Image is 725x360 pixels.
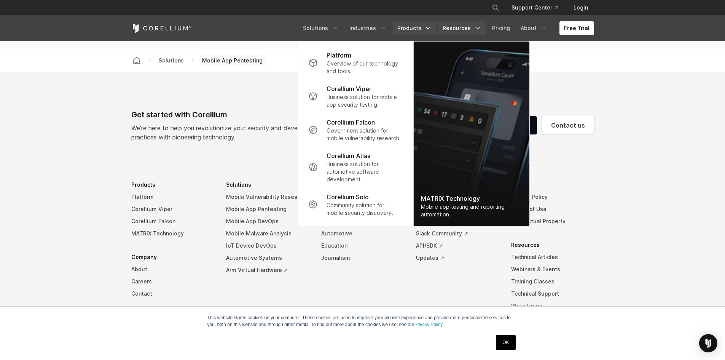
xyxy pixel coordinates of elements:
a: About [516,21,552,35]
a: MATRIX Technology Mobile app testing and reporting automation. [413,42,529,226]
a: Industries [345,21,391,35]
a: Solutions [298,21,343,35]
a: Training Classes [511,275,594,288]
div: MATRIX Technology [421,194,521,203]
p: Corellium Solo [327,192,369,202]
a: IoT Device DevOps [226,240,309,252]
a: Intellectual Property [511,215,594,227]
a: Slack Community ↗ [416,227,499,240]
a: Support Center [505,1,564,14]
a: Automotive Systems [226,252,309,264]
a: Education [321,240,404,252]
a: Privacy Policy [511,191,594,203]
a: Corellium Viper Business solution for mobile app security testing. [302,80,408,113]
p: Overview of our technology and tools. [327,60,402,75]
button: Search [489,1,502,14]
a: Contact us [542,116,594,134]
p: Platform [327,51,351,60]
p: This website stores cookies on your computer. These cookies are used to improve your website expe... [207,314,518,328]
a: Arm Virtual Hardware ↗ [226,264,309,276]
a: Corellium Falcon [131,215,214,227]
a: Contact [131,288,214,300]
p: We’re here to help you revolutionize your security and development practices with pioneering tech... [131,123,326,142]
div: Mobile app testing and reporting automation. [421,203,521,218]
a: API/SDK ↗ [416,240,499,252]
a: Technical Articles [511,251,594,263]
a: Products [393,21,437,35]
p: Government solution for mobile vulnerability research. [327,127,402,142]
div: Open Intercom Messenger [699,334,717,352]
a: Updates ↗ [416,252,499,264]
p: Business solution for mobile app security testing. [327,93,402,109]
div: Navigation Menu [483,1,594,14]
p: Corellium Atlas [327,151,370,160]
a: Mobile Malware Analysis [226,227,309,240]
a: Platform [131,191,214,203]
a: Login [567,1,594,14]
a: Careers [131,275,214,288]
a: Terms of Use [511,203,594,215]
a: Corellium Atlas Business solution for automotive software development. [302,147,408,188]
span: Mobile App Pentesting [199,55,266,66]
div: Navigation Menu [298,21,594,35]
p: Corellium Viper [327,84,371,93]
a: Corellium home [130,55,143,66]
a: Mobile App DevOps [226,215,309,227]
a: Webinars & Events [511,263,594,275]
a: Journalism [321,252,404,264]
div: Navigation Menu [131,179,594,344]
p: Community solution for mobile security discovery. [327,202,402,217]
a: Mobile Vulnerability Research [226,191,309,203]
div: Solutions [156,56,187,64]
a: Mobile App Pentesting [226,203,309,215]
a: MATRIX Technology [131,227,214,240]
a: Corellium Viper [131,203,214,215]
p: Business solution for automotive software development. [327,160,402,183]
span: Solutions [156,56,187,65]
a: Technical Support [511,288,594,300]
p: Corellium Falcon [327,118,375,127]
a: Resources [438,21,486,35]
a: OK [496,335,515,350]
a: Corellium Solo Community solution for mobile security discovery. [302,188,408,221]
a: Corellium Home [131,24,192,33]
div: Get started with Corellium [131,109,326,120]
a: Privacy Policy. [414,322,444,327]
a: About [131,263,214,275]
img: Matrix_WebNav_1x [413,42,529,226]
a: Platform Overview of our technology and tools. [302,46,408,80]
a: Automotive [321,227,404,240]
a: Free Trial [559,21,594,35]
a: Pricing [488,21,515,35]
a: Write for us [511,300,594,312]
a: Corellium Falcon Government solution for mobile vulnerability research. [302,113,408,147]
